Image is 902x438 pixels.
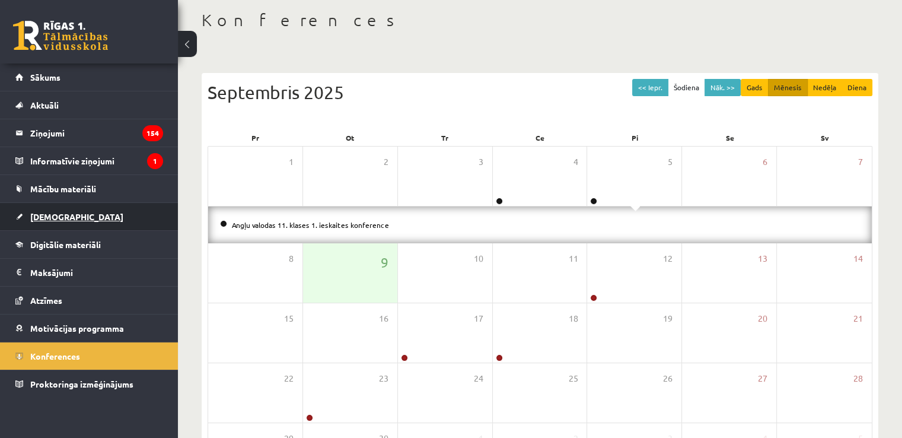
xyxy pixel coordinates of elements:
a: Digitālie materiāli [15,231,163,258]
div: Ce [492,129,587,146]
span: 25 [568,372,578,385]
span: Digitālie materiāli [30,239,101,250]
div: Pi [588,129,683,146]
span: 26 [663,372,672,385]
span: 15 [284,312,294,325]
a: Maksājumi [15,259,163,286]
span: Proktoringa izmēģinājums [30,379,133,389]
div: Septembris 2025 [208,79,872,106]
span: 22 [284,372,294,385]
span: 9 [381,252,388,272]
span: 16 [379,312,388,325]
legend: Maksājumi [30,259,163,286]
a: Konferences [15,342,163,370]
span: 8 [289,252,294,265]
span: Sākums [30,72,60,82]
span: 24 [474,372,483,385]
span: 11 [568,252,578,265]
i: 1 [147,153,163,169]
span: 28 [853,372,863,385]
button: Gads [741,79,769,96]
span: [DEMOGRAPHIC_DATA] [30,211,123,222]
span: 4 [573,155,578,169]
span: 27 [758,372,767,385]
button: << Iepr. [632,79,668,96]
legend: Ziņojumi [30,119,163,147]
span: 17 [474,312,483,325]
span: 14 [853,252,863,265]
a: Atzīmes [15,287,163,314]
div: Pr [208,129,302,146]
span: 10 [474,252,483,265]
div: Se [683,129,777,146]
a: Mācību materiāli [15,175,163,202]
i: 154 [142,125,163,141]
span: 19 [663,312,672,325]
span: 1 [289,155,294,169]
span: Atzīmes [30,295,62,306]
a: Informatīvie ziņojumi1 [15,147,163,174]
a: [DEMOGRAPHIC_DATA] [15,203,163,230]
span: 20 [758,312,767,325]
legend: Informatīvie ziņojumi [30,147,163,174]
a: Aktuāli [15,91,163,119]
div: Sv [777,129,872,146]
span: 12 [663,252,672,265]
span: 2 [384,155,388,169]
span: 13 [758,252,767,265]
div: Tr [397,129,492,146]
button: Šodiena [668,79,705,96]
h1: Konferences [202,10,878,30]
span: 5 [668,155,672,169]
a: Rīgas 1. Tālmācības vidusskola [13,21,108,50]
button: Nāk. >> [705,79,741,96]
a: Proktoringa izmēģinājums [15,370,163,398]
a: Sākums [15,64,163,91]
button: Diena [842,79,872,96]
a: Ziņojumi154 [15,119,163,147]
span: 21 [853,312,863,325]
button: Nedēļa [807,79,842,96]
span: 7 [858,155,863,169]
a: Angļu valodas 11. klases 1. ieskaites konference [232,220,389,230]
span: 18 [568,312,578,325]
span: 6 [763,155,767,169]
span: 23 [379,372,388,385]
button: Mēnesis [768,79,808,96]
span: Aktuāli [30,100,59,110]
a: Motivācijas programma [15,315,163,342]
div: Ot [302,129,397,146]
span: Konferences [30,351,80,361]
span: 3 [479,155,483,169]
span: Mācību materiāli [30,183,96,194]
span: Motivācijas programma [30,323,124,334]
